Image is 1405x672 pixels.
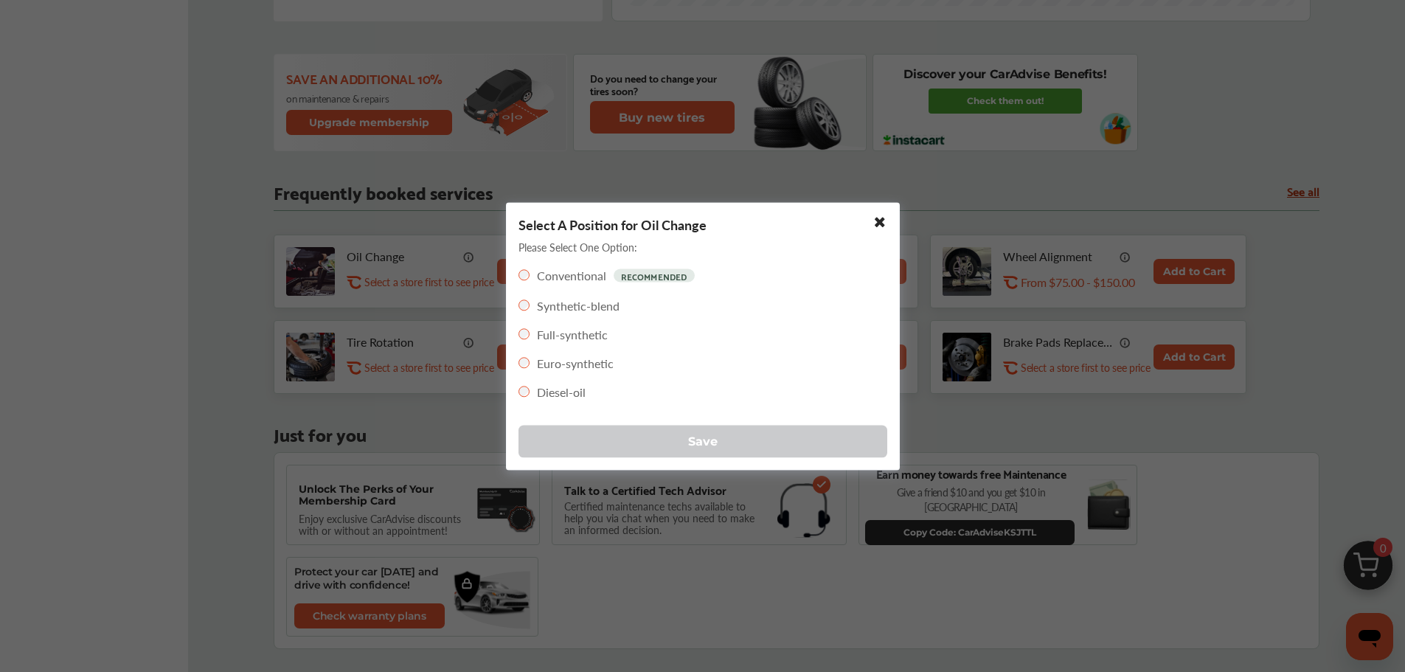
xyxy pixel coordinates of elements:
p: Please Select One Option: [518,239,637,254]
p: Select A Position for Oil Change [518,215,707,233]
label: Full-synthetic [537,325,608,342]
label: Euro-synthetic [537,354,614,371]
button: Save [518,425,887,457]
label: Conventional [537,267,606,284]
p: RECOMMENDED [614,269,695,282]
label: Diesel-oil [537,383,586,400]
label: Synthetic-blend [537,297,620,314]
span: Save [688,434,718,448]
